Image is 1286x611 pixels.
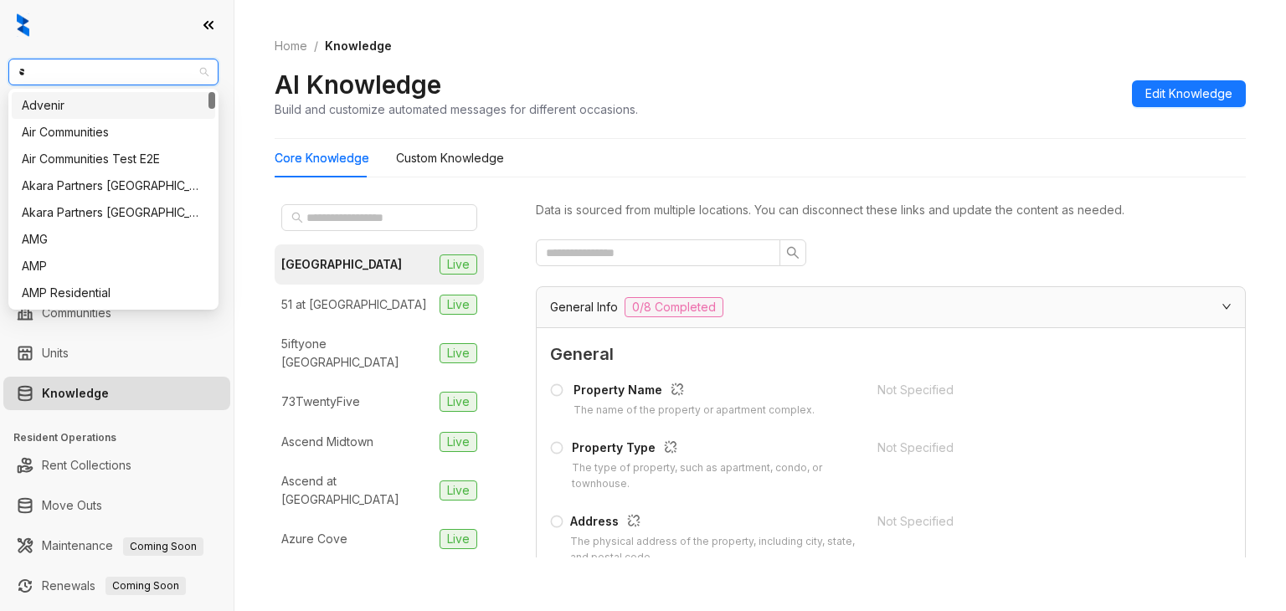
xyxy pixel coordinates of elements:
li: Leads [3,112,230,146]
span: Coming Soon [123,537,203,556]
div: AMP [22,257,205,275]
span: Live [440,295,477,315]
div: Ascend at [GEOGRAPHIC_DATA] [281,472,433,509]
div: General Info0/8 Completed [537,287,1245,327]
div: Core Knowledge [275,149,369,167]
div: 5iftyone [GEOGRAPHIC_DATA] [281,335,433,372]
li: Leasing [3,184,230,218]
span: General [550,341,1232,367]
div: Build and customize automated messages for different occasions. [275,100,638,118]
div: Custom Knowledge [396,149,504,167]
span: Coming Soon [105,577,186,595]
span: Live [440,432,477,452]
div: Air Communities [12,119,215,146]
span: Live [440,343,477,363]
li: Rent Collections [3,449,230,482]
div: Akara Partners Nashville [12,172,215,199]
li: Knowledge [3,377,230,410]
div: Ascend Midtown [281,433,373,451]
div: Address [570,512,857,534]
a: Move Outs [42,489,102,522]
span: Live [440,392,477,412]
div: Advenir [22,96,205,115]
img: logo [17,13,29,37]
li: Communities [3,296,230,330]
div: Akara Partners Phoenix [12,199,215,226]
div: Data is sourced from multiple locations. You can disconnect these links and update the content as... [536,201,1246,219]
div: Air Communities Test E2E [22,150,205,168]
div: 73TwentyFive [281,393,360,411]
div: Advenir [12,92,215,119]
span: General Info [550,298,618,316]
a: Communities [42,296,111,330]
div: Not Specified [877,381,1185,399]
div: [GEOGRAPHIC_DATA] [281,255,402,274]
span: search [786,246,800,259]
div: 51 at [GEOGRAPHIC_DATA] [281,295,427,314]
li: Move Outs [3,489,230,522]
span: SfRent [18,59,208,85]
li: Collections [3,224,230,258]
span: Live [440,480,477,501]
a: Home [271,37,311,55]
div: Property Type [572,439,856,460]
span: Knowledge [325,39,392,53]
li: Units [3,336,230,370]
span: Live [440,254,477,275]
div: Azure Cove [281,530,347,548]
span: search [291,212,303,223]
div: Air Communities [22,123,205,141]
div: AMP Residential [22,284,205,302]
div: AMG [22,230,205,249]
span: expanded [1222,301,1232,311]
div: AMG [12,226,215,253]
div: The type of property, such as apartment, condo, or townhouse. [572,460,856,492]
div: AMP Residential [12,280,215,306]
div: The physical address of the property, including city, state, and postal code. [570,534,857,566]
li: Maintenance [3,529,230,562]
a: Knowledge [42,377,109,410]
div: AMP [12,253,215,280]
h3: Resident Operations [13,430,234,445]
a: RenewalsComing Soon [42,569,186,603]
button: Edit Knowledge [1132,80,1246,107]
li: Renewals [3,569,230,603]
div: Not Specified [877,512,1185,531]
h2: AI Knowledge [275,69,441,100]
div: Akara Partners [GEOGRAPHIC_DATA] [22,203,205,222]
span: Edit Knowledge [1145,85,1232,103]
li: / [314,37,318,55]
span: 0/8 Completed [625,297,723,317]
a: Rent Collections [42,449,131,482]
a: Units [42,336,69,370]
div: Akara Partners [GEOGRAPHIC_DATA] [22,177,205,195]
div: The name of the property or apartment complex. [574,403,815,418]
span: Live [440,529,477,549]
div: Not Specified [877,439,1185,457]
div: Air Communities Test E2E [12,146,215,172]
div: Property Name [574,381,815,403]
